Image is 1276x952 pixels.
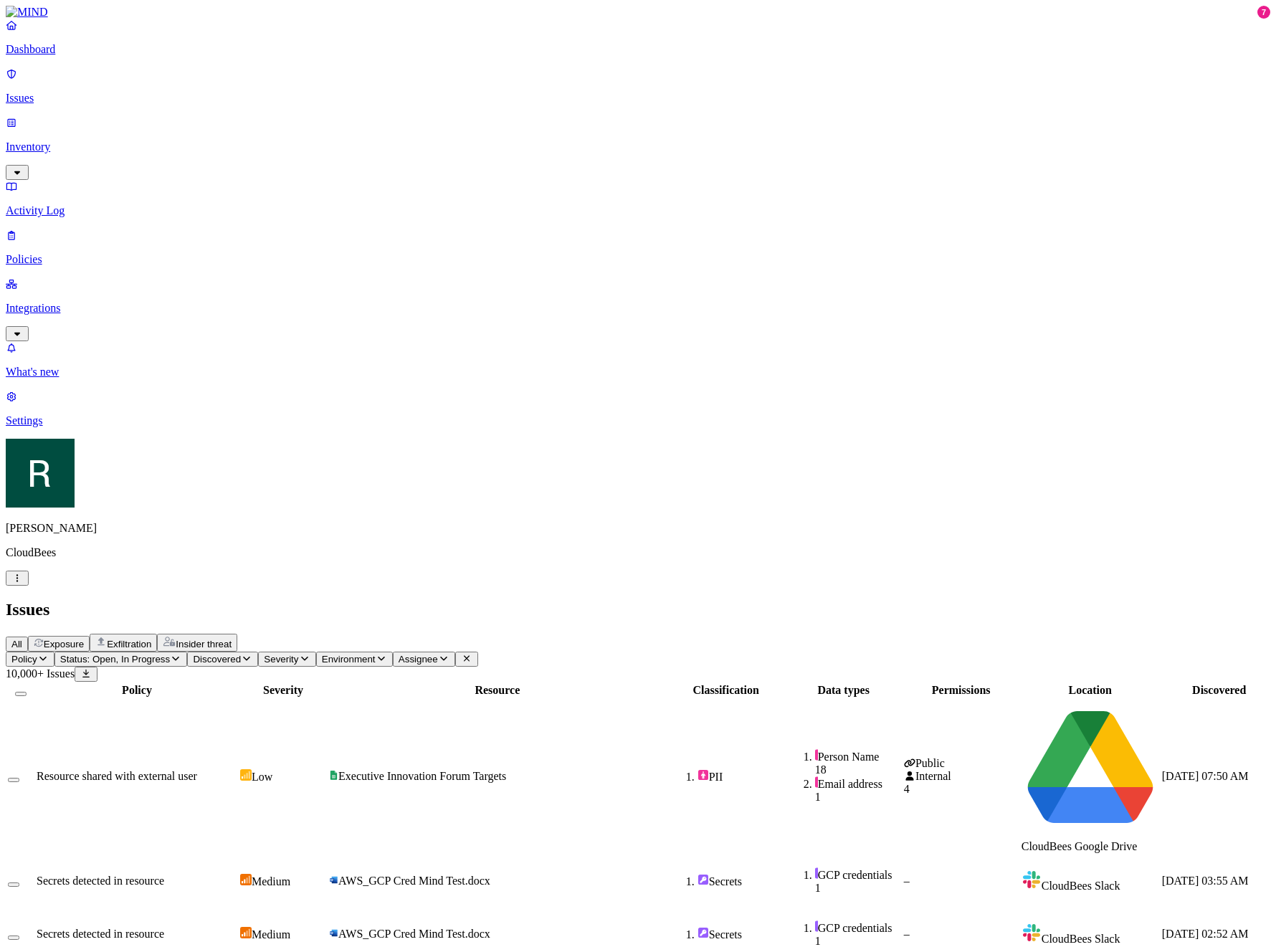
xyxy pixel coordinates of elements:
button: Select row [8,882,19,887]
div: GCP credentials [815,867,901,882]
div: 1 [815,935,901,948]
div: Email address [815,776,901,791]
span: AWS_GCP Cred Mind Test.docx [338,875,490,887]
span: Status: Open, In Progress [60,654,170,665]
img: microsoft-word [329,875,338,885]
img: Ron Rabinovich [6,439,75,508]
img: secret [697,874,709,885]
div: Resource [329,684,666,697]
div: Severity [240,684,326,697]
p: What's new [6,366,1270,379]
a: Policies [6,229,1270,266]
p: CloudBees [6,546,1270,559]
span: Executive Innovation Forum Targets [338,770,506,782]
a: What's new [6,341,1270,379]
img: severity-low [240,769,252,781]
p: Policies [6,253,1270,266]
span: Environment [322,654,376,665]
img: MIND [6,6,48,19]
span: Medium [252,875,290,887]
span: Low [252,771,272,783]
div: 18 [815,763,901,776]
span: Discovered [193,654,241,665]
button: Select row [8,936,19,940]
img: slack [1022,923,1042,943]
button: Select row [8,778,19,782]
span: CloudBees Slack [1042,933,1120,945]
img: pii-line [815,749,818,761]
div: Internal [904,770,1019,783]
div: Person Name [815,749,901,763]
span: – [904,875,910,887]
div: Public [904,757,1019,770]
span: Secrets detected in resource [37,928,164,940]
div: 1 [815,882,901,895]
div: Secrets [697,927,784,941]
div: 4 [904,783,1019,796]
span: Insider threat [176,639,232,649]
a: Activity Log [6,180,1270,217]
div: Classification [669,684,784,697]
div: PII [697,769,784,784]
span: Assignee [399,654,438,665]
p: Issues [6,92,1270,105]
span: Medium [252,928,290,941]
a: Dashboard [6,19,1270,56]
a: MIND [6,6,1270,19]
span: Secrets detected in resource [37,875,164,887]
p: Dashboard [6,43,1270,56]
p: Activity Log [6,204,1270,217]
img: secret-line [815,920,818,932]
h2: Issues [6,600,1270,619]
div: 1 [815,791,901,804]
img: microsoft-word [329,928,338,938]
img: severity-medium [240,927,252,938]
span: CloudBees Slack [1042,880,1120,892]
div: GCP credentials [815,920,901,935]
div: Location [1022,684,1159,697]
button: Select all [15,692,27,696]
span: [DATE] 02:52 AM [1162,928,1249,940]
a: Settings [6,390,1270,427]
span: Resource shared with external user [37,770,197,782]
p: Inventory [6,141,1270,153]
img: google-sheets [329,771,338,780]
a: Integrations [6,277,1270,339]
span: [DATE] 03:55 AM [1162,875,1249,887]
p: Settings [6,414,1270,427]
span: CloudBees Google Drive [1022,840,1138,852]
img: pii [697,769,709,781]
span: [DATE] 07:50 AM [1162,770,1249,782]
a: Issues [6,67,1270,105]
span: Policy [11,654,37,665]
p: Integrations [6,302,1270,315]
span: Exposure [44,639,84,649]
span: AWS_GCP Cred Mind Test.docx [338,928,490,940]
span: All [11,639,22,649]
img: slack [1022,870,1042,890]
p: [PERSON_NAME] [6,522,1270,535]
div: Data types [786,684,901,697]
img: pii-line [815,776,818,788]
span: Exfiltration [107,639,151,649]
img: secret-line [815,867,818,879]
span: 10,000+ Issues [6,667,75,680]
div: Permissions [904,684,1019,697]
img: google-drive [1022,700,1159,837]
img: secret [697,927,709,938]
a: Inventory [6,116,1270,178]
div: Policy [37,684,237,697]
img: severity-medium [240,874,252,885]
span: – [904,928,910,940]
span: Severity [264,654,298,665]
div: 7 [1257,6,1270,19]
div: Secrets [697,874,784,888]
